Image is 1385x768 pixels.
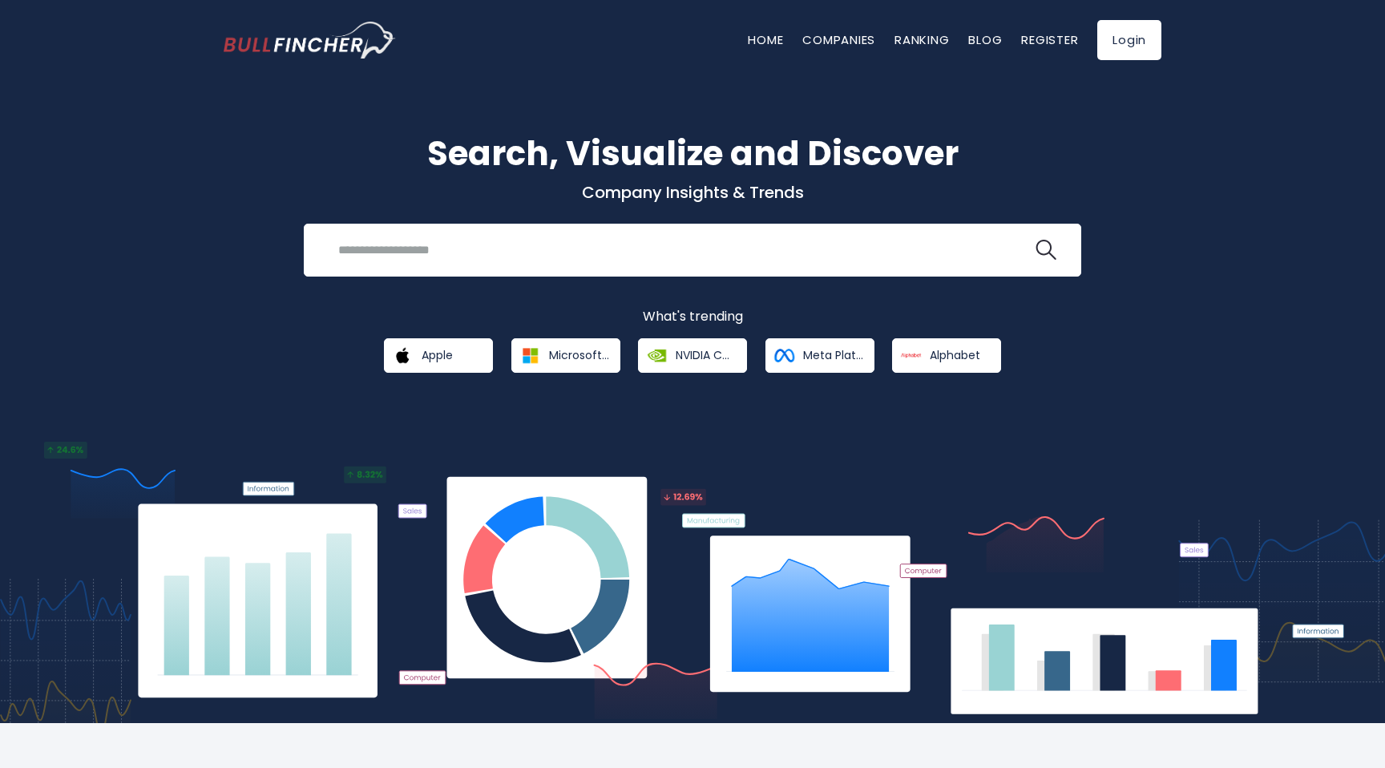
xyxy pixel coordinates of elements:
span: Alphabet [930,348,980,362]
a: Register [1021,31,1078,48]
span: Apple [422,348,453,362]
p: Company Insights & Trends [224,182,1161,203]
a: Blog [968,31,1002,48]
p: What's trending [224,309,1161,325]
span: NVIDIA Corporation [676,348,736,362]
a: Alphabet [892,338,1001,373]
a: Login [1097,20,1161,60]
a: Home [748,31,783,48]
a: NVIDIA Corporation [638,338,747,373]
a: Apple [384,338,493,373]
span: Microsoft Corporation [549,348,609,362]
a: Meta Platforms [765,338,874,373]
a: Companies [802,31,875,48]
h1: Search, Visualize and Discover [224,128,1161,179]
a: Go to homepage [224,22,396,59]
span: Meta Platforms [803,348,863,362]
img: bullfincher logo [224,22,396,59]
a: Ranking [894,31,949,48]
img: search icon [1036,240,1056,261]
a: Microsoft Corporation [511,338,620,373]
